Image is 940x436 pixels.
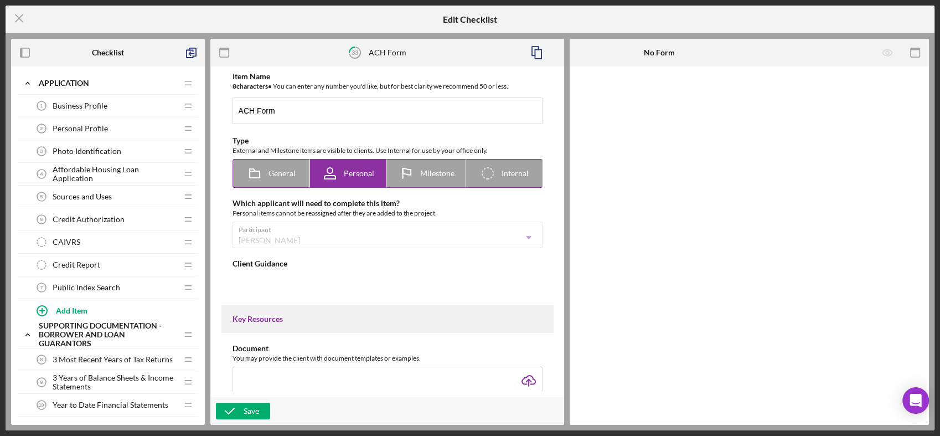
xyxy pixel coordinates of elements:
span: Public Index Search [53,283,120,292]
span: Credit Authorization [53,215,125,224]
div: You can enter any number you'd like, but for best clarity we recommend 50 or less. [233,81,543,92]
div: Key Resources [233,315,543,324]
tspan: 4 [40,171,43,177]
button: Save [216,403,270,419]
b: 8 character s • [233,82,272,90]
span: Personal [344,169,374,178]
tspan: 7 [40,285,43,290]
div: Open Intercom Messenger [902,387,929,414]
h5: Edit Checklist [443,14,497,24]
span: Credit Report [53,260,100,269]
div: You may provide the client with document templates or examples. [233,353,543,364]
tspan: 3 [40,148,43,154]
span: Internal [502,169,529,178]
tspan: 5 [40,194,43,199]
span: 3 Most Recent Years of Tax Returns [53,355,173,364]
span: Affordable Housing Loan Application [53,165,177,183]
b: No Form [644,48,675,57]
div: Item Name [233,72,543,81]
button: Add Item [28,299,199,321]
span: Milestone [420,169,454,178]
span: Year to Date Financial Statements [53,401,168,409]
tspan: 1 [40,103,43,109]
tspan: 8 [40,357,43,362]
div: ACH Form [369,48,406,57]
span: General [268,169,296,178]
div: Application [39,79,177,88]
span: CAIVRS [53,238,80,247]
div: Type [233,136,543,145]
div: Add Item [56,300,87,321]
span: Business Profile [53,101,107,110]
div: Personal items cannot be reassigned after they are added to the project. [233,208,543,219]
div: Save [244,403,259,419]
span: Photo Identification [53,147,121,156]
div: External and Milestone items are visible to clients. Use Internal for use by your office only. [233,145,543,156]
tspan: 9 [40,379,43,385]
span: Sources and Uses [53,192,112,201]
span: Personal Profile [53,124,108,133]
tspan: 10 [39,402,44,408]
tspan: 2 [40,126,43,131]
div: Which applicant will need to complete this item? [233,199,543,208]
b: Checklist [92,48,124,57]
div: Client Guidance [233,259,543,268]
span: 3 Years of Balance Sheets & Income Statements [53,373,177,391]
tspan: 33 [352,49,358,56]
div: Document [233,344,543,353]
div: Supporting Documentation - Borrower and Loan Guarantors [39,321,177,348]
tspan: 6 [40,217,43,222]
